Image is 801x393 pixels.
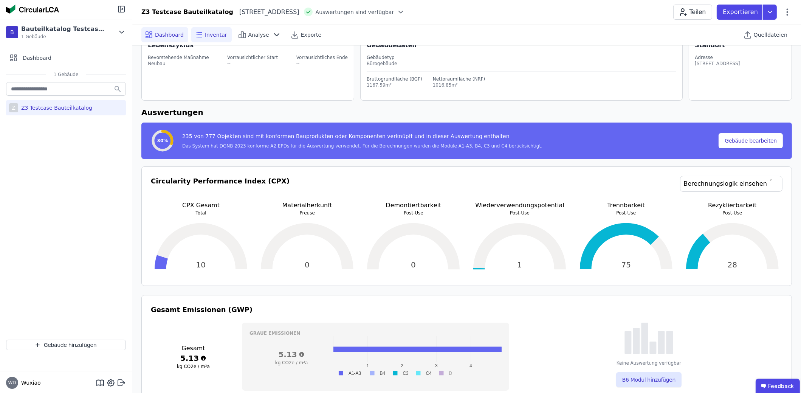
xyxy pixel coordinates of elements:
[155,31,184,39] span: Dashboard
[616,372,682,387] button: B6 Modul hinzufügen
[754,31,787,39] span: Quelldateien
[673,5,712,20] button: Teilen
[695,61,740,67] div: [STREET_ADDRESS]
[18,104,92,112] div: Z3 Testcase Bauteilkatalog
[151,363,236,370] h3: kg CO2e / m²a
[151,176,290,201] h3: Circularity Performance Index (CPX)
[151,304,782,315] h3: Gesamt Emissionen (GWP)
[296,54,348,61] div: Vorrausichtliches Ende
[680,176,782,192] a: Berechnungslogik einsehen
[157,138,168,144] span: 30%
[151,353,236,363] h3: 5.13
[363,201,463,210] p: Demontiertbarkeit
[249,330,502,336] h3: Graue Emissionen
[205,31,227,39] span: Inventar
[249,349,333,360] h3: 5.13
[695,54,740,61] div: Adresse
[141,107,792,118] h6: Auswertungen
[367,41,682,50] div: Gebäudedaten
[682,201,782,210] p: Rezyklierbarkeit
[433,82,485,88] div: 1016.85m²
[257,201,357,210] p: Materialherkunft
[576,201,676,210] p: Trennbarkeit
[151,201,251,210] p: CPX Gesamt
[227,54,278,61] div: Vorrausichtlicher Start
[182,132,542,143] div: 235 von 777 Objekten sind mit konformen Bauprodukten oder Komponenten verknüpft und in dieser Aus...
[182,143,542,149] div: Das System hat DGNB 2023 konforme A2 EPDs für die Auswertung verwendet. Für die Berechnungen wurd...
[301,31,321,39] span: Exporte
[363,210,463,216] p: Post-Use
[296,61,348,67] div: --
[151,344,236,353] h3: Gesamt
[316,8,394,16] span: Auswertungen sind verfügbar
[23,54,51,62] span: Dashboard
[148,54,209,61] div: Bevorstehende Maßnahme
[469,201,570,210] p: Wiederverwendungspotential
[21,25,108,34] div: Bauteilkatalog Testcase Z3
[141,8,233,17] div: Z3 Testcase Bauteilkatalog
[151,210,251,216] p: Total
[723,8,759,17] p: Exportieren
[617,360,681,366] div: Keine Auswertung verfügbar
[227,61,278,67] div: --
[21,34,108,40] span: 1 Gebäude
[367,54,676,61] div: Gebäudetyp
[367,82,422,88] div: 1167.59m²
[469,210,570,216] p: Post-Use
[6,340,126,350] button: Gebäude hinzufügen
[719,133,783,148] button: Gebäude bearbeiten
[367,76,422,82] div: Bruttogrundfläche (BGF)
[8,381,16,385] span: WD
[682,210,782,216] p: Post-Use
[18,379,41,387] span: Wuxiao
[9,103,18,112] div: Z
[249,360,333,366] h3: kg CO2e / m²a
[576,210,676,216] p: Post-Use
[257,210,357,216] p: Preuse
[148,61,209,67] div: Neubau
[46,71,86,78] span: 1 Gebäude
[695,41,725,50] div: Standort
[148,41,194,50] div: Lebenszyklus
[6,26,18,38] div: B
[433,76,485,82] div: Nettoraumfläche (NRF)
[233,8,299,17] div: [STREET_ADDRESS]
[367,61,676,67] div: Bürogebäude
[624,323,673,354] img: empty-state
[6,5,59,14] img: Concular
[248,31,269,39] span: Analyse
